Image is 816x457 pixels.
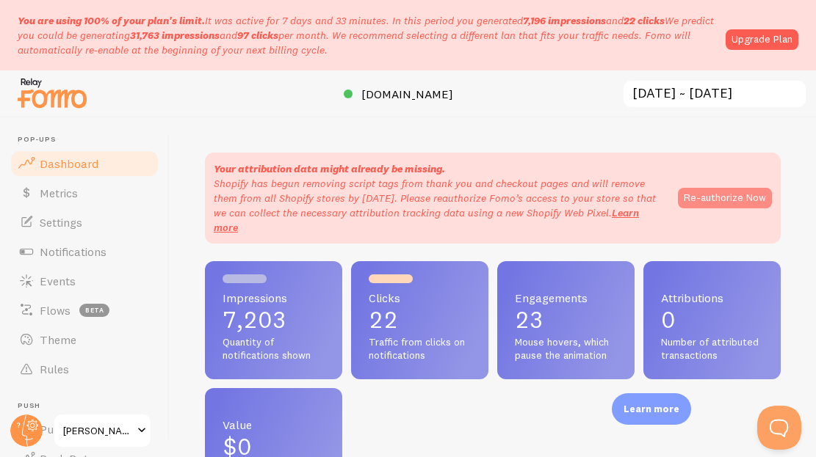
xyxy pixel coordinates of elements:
[40,332,76,347] span: Theme
[214,176,663,235] p: Shopify has begun removing script tags from thank you and checkout pages and will remove them fro...
[726,29,798,50] a: Upgrade Plan
[214,162,445,175] strong: Your attribution data might already be missing.
[515,292,617,304] span: Engagements
[678,188,772,208] button: Re-authorize Now
[18,135,160,145] span: Pop-ups
[18,401,160,411] span: Push
[369,308,471,332] p: 22
[63,422,133,439] span: [PERSON_NAME]
[130,29,220,42] b: 31,763 impressions
[223,419,325,431] span: Value
[9,149,160,178] a: Dashboard
[523,14,665,27] span: and
[9,266,160,296] a: Events
[40,186,78,200] span: Metrics
[369,292,471,304] span: Clicks
[40,156,98,171] span: Dashboard
[40,303,71,318] span: Flows
[15,74,89,111] img: fomo-relay-logo-orange.svg
[79,304,109,317] span: beta
[9,208,160,237] a: Settings
[53,413,152,448] a: [PERSON_NAME]
[369,336,471,362] span: Traffic from clicks on notifications
[223,336,325,362] span: Quantity of notifications shown
[237,29,278,42] b: 97 clicks
[9,296,160,325] a: Flows beta
[515,336,617,362] span: Mouse hovers, which pause the animation
[130,29,278,42] span: and
[223,308,325,332] p: 7,203
[223,292,325,304] span: Impressions
[523,14,606,27] b: 7,196 impressions
[40,215,82,230] span: Settings
[661,292,763,304] span: Attributions
[18,14,205,27] span: You are using 100% of your plan's limit.
[40,274,76,288] span: Events
[757,406,801,450] iframe: Help Scout Beacon - Open
[661,336,763,362] span: Number of attributed transactions
[40,362,69,376] span: Rules
[661,308,763,332] p: 0
[18,13,717,57] p: It was active for 7 days and 33 minutes. In this period you generated We predict you could be gen...
[40,244,106,259] span: Notifications
[624,402,679,416] p: Learn more
[515,308,617,332] p: 23
[9,237,160,266] a: Notifications
[9,325,160,354] a: Theme
[624,14,665,27] b: 22 clicks
[9,354,160,384] a: Rules
[612,393,691,425] div: Learn more
[9,178,160,208] a: Metrics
